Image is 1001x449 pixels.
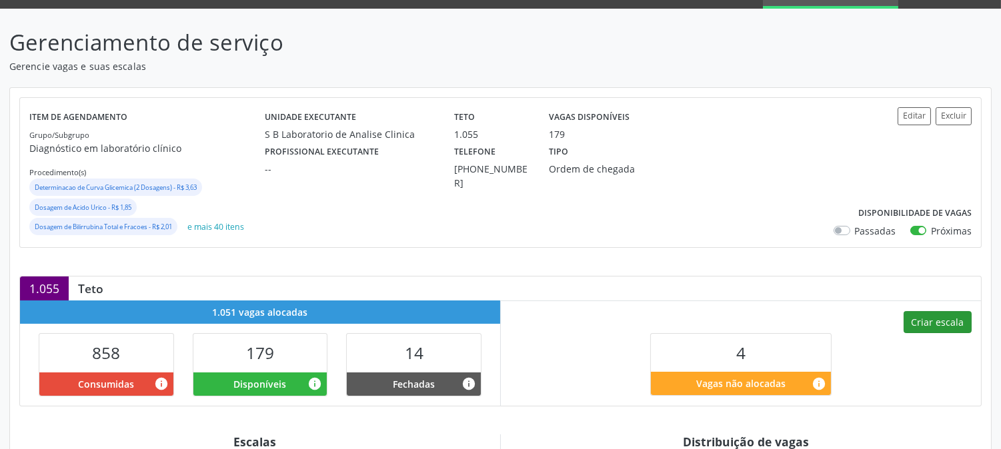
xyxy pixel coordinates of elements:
div: 1.055 [20,276,69,300]
span: 858 [92,342,120,364]
div: 179 [549,127,565,141]
div: Teto [69,281,113,296]
i: Vagas alocadas e sem marcações associadas que tiveram sua disponibilidade fechada [461,376,476,391]
small: Dosagem de Bilirrubina Total e Fracoes - R$ 2,01 [35,223,172,231]
span: 179 [246,342,274,364]
label: Passadas [855,224,896,238]
div: Ordem de chegada [549,162,672,176]
div: Escalas [19,434,491,449]
small: Dosagem de Acido Urico - R$ 1,85 [35,203,131,212]
div: Distribuição de vagas [510,434,982,449]
p: Diagnóstico em laboratório clínico [29,141,265,155]
div: 1.055 [454,127,530,141]
p: Gerenciamento de serviço [9,26,697,59]
div: [PHONE_NUMBER] [454,162,530,190]
small: Grupo/Subgrupo [29,130,89,140]
span: Vagas não alocadas [696,376,786,390]
small: Determinacao de Curva Glicemica (2 Dosagens) - R$ 3,63 [35,183,197,192]
span: Disponíveis [233,377,286,391]
label: Disponibilidade de vagas [858,203,972,224]
div: 1.051 vagas alocadas [20,300,500,324]
label: Próximas [931,224,972,238]
button: Excluir [936,107,972,125]
button: Criar escala [904,311,972,334]
span: Fechadas [393,377,435,391]
button: e mais 40 itens [182,218,249,236]
small: Procedimento(s) [29,167,86,177]
p: Gerencie vagas e suas escalas [9,59,697,73]
label: Item de agendamento [29,107,127,128]
label: Teto [454,107,475,128]
i: Quantidade de vagas restantes do teto de vagas [812,376,826,391]
div: S B Laboratorio de Analise Clinica [265,127,435,141]
label: Profissional executante [265,141,379,162]
i: Vagas alocadas e sem marcações associadas [307,376,322,391]
div: -- [265,162,435,176]
span: Consumidas [78,377,134,391]
span: 4 [736,342,746,364]
span: 14 [405,342,423,364]
label: Tipo [549,141,568,162]
button: Editar [898,107,931,125]
label: Telefone [454,141,495,162]
i: Vagas alocadas que possuem marcações associadas [154,376,169,391]
label: Vagas disponíveis [549,107,630,128]
label: Unidade executante [265,107,356,128]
